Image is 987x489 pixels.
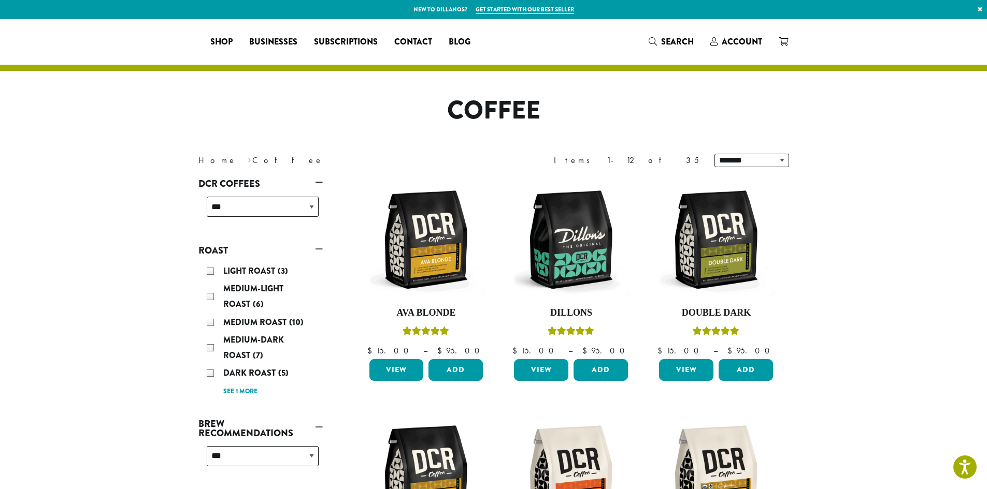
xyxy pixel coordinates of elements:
[640,33,702,50] a: Search
[437,345,484,356] bdi: 95.00
[367,345,376,356] span: $
[512,345,521,356] span: $
[198,175,323,192] a: DCR Coffees
[719,359,773,381] button: Add
[713,345,718,356] span: –
[367,307,486,319] h4: Ava Blonde
[249,36,297,49] span: Businesses
[437,345,446,356] span: $
[253,298,264,310] span: (6)
[278,265,288,277] span: (3)
[476,5,574,14] a: Get started with our best seller
[198,154,478,167] nav: Breadcrumb
[657,345,704,356] bdi: 15.00
[253,349,263,361] span: (7)
[191,96,797,126] h1: Coffee
[367,180,486,355] a: Ava BlondeRated 5.00 out of 5
[693,325,739,340] div: Rated 4.50 out of 5
[403,325,449,340] div: Rated 5.00 out of 5
[722,36,762,48] span: Account
[369,359,424,381] a: View
[659,359,713,381] a: View
[366,180,485,299] img: DCR-12oz-Ava-Blonde-Stock-scaled.png
[223,283,283,310] span: Medium-Light Roast
[727,345,775,356] bdi: 95.00
[656,307,776,319] h4: Double Dark
[656,180,776,299] img: DCR-12oz-Double-Dark-Stock-scaled.png
[574,359,628,381] button: Add
[314,36,378,49] span: Subscriptions
[661,36,694,48] span: Search
[198,259,323,403] div: Roast
[548,325,594,340] div: Rated 5.00 out of 5
[511,307,631,319] h4: Dillons
[198,155,237,166] a: Home
[367,345,413,356] bdi: 15.00
[727,345,736,356] span: $
[289,316,304,328] span: (10)
[223,316,289,328] span: Medium Roast
[198,415,323,442] a: Brew Recommendations
[198,442,323,479] div: Brew Recommendations
[511,180,631,355] a: DillonsRated 5.00 out of 5
[210,36,233,49] span: Shop
[198,192,323,229] div: DCR Coffees
[657,345,666,356] span: $
[512,345,559,356] bdi: 15.00
[248,151,251,167] span: ›
[511,180,631,299] img: DCR-12oz-Dillons-Stock-scaled.png
[656,180,776,355] a: Double DarkRated 4.50 out of 5
[202,34,241,50] a: Shop
[278,367,289,379] span: (5)
[423,345,427,356] span: –
[449,36,470,49] span: Blog
[554,154,699,167] div: Items 1-12 of 35
[394,36,432,49] span: Contact
[514,359,568,381] a: View
[223,387,258,397] a: See 1 more
[582,345,591,356] span: $
[428,359,483,381] button: Add
[198,242,323,259] a: Roast
[582,345,630,356] bdi: 95.00
[223,334,284,361] span: Medium-Dark Roast
[223,367,278,379] span: Dark Roast
[223,265,278,277] span: Light Roast
[568,345,573,356] span: –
